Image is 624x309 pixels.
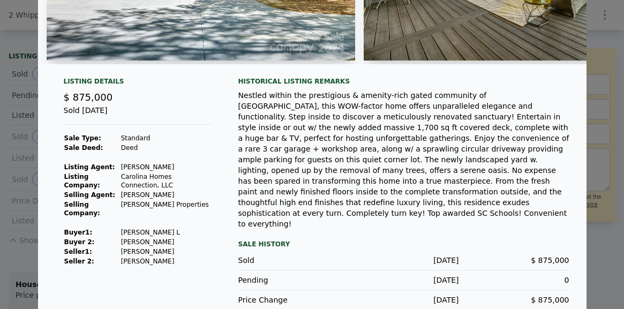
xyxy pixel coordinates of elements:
div: Price Change [238,295,349,305]
div: [DATE] [349,255,459,266]
td: [PERSON_NAME] Properties [121,200,213,218]
div: [DATE] [349,275,459,285]
td: Deed [121,143,213,153]
td: Standard [121,133,213,143]
strong: Selling Agent: [64,191,116,199]
div: Sale History [238,238,569,251]
td: [PERSON_NAME] [121,247,213,257]
span: $ 875,000 [531,296,569,304]
strong: Buyer 1 : [64,229,93,236]
div: [DATE] [349,295,459,305]
strong: Buyer 2: [64,238,95,246]
strong: Listing Agent: [64,163,115,171]
strong: Sale Deed: [64,144,103,152]
strong: Seller 2: [64,258,94,265]
strong: Sale Type: [64,134,101,142]
div: Historical Listing remarks [238,77,569,86]
td: [PERSON_NAME] [121,237,213,247]
td: Carolina Homes Connection, LLC [121,172,213,190]
td: [PERSON_NAME] [121,190,213,200]
div: Nestled within the prestigious & amenity-rich gated community of [GEOGRAPHIC_DATA], this WOW-fact... [238,90,569,229]
div: Pending [238,275,349,285]
strong: Seller 1 : [64,248,92,255]
strong: Listing Company: [64,173,100,189]
td: [PERSON_NAME] [121,162,213,172]
span: $ 875,000 [531,256,569,265]
div: Listing Details [64,77,213,90]
span: $ 875,000 [64,92,113,103]
strong: Selling Company: [64,201,100,217]
td: [PERSON_NAME] [121,257,213,266]
div: 0 [459,275,569,285]
div: Sold [238,255,349,266]
td: [PERSON_NAME] L [121,228,213,237]
div: Sold [DATE] [64,105,213,125]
